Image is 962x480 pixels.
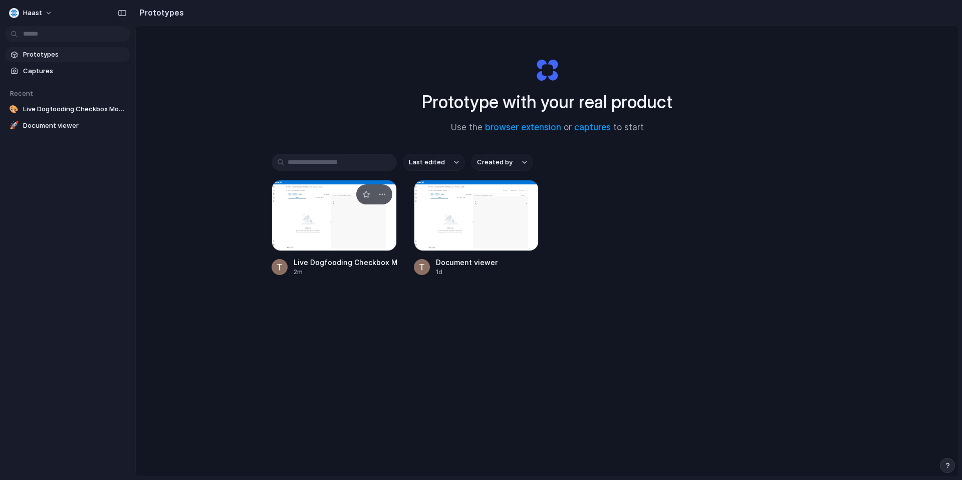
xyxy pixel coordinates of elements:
[5,5,58,21] button: Haast
[5,47,130,62] a: Prototypes
[414,180,539,277] a: Document viewerDocument viewer1d
[23,104,126,114] span: Live Dogfooding Checkbox Modal
[135,7,184,19] h2: Prototypes
[294,268,397,277] div: 2m
[272,180,397,277] a: Live Dogfooding Checkbox ModalLive Dogfooding Checkbox Modal2m
[9,104,19,114] div: 🎨
[23,121,126,131] span: Document viewer
[23,8,42,18] span: Haast
[294,257,397,268] div: Live Dogfooding Checkbox Modal
[409,157,445,167] span: Last edited
[23,50,126,60] span: Prototypes
[436,257,498,268] div: Document viewer
[5,64,130,79] a: Captures
[451,121,644,134] span: Use the or to start
[10,89,33,97] span: Recent
[485,122,561,132] a: browser extension
[9,121,19,131] div: 🚀
[5,102,130,117] a: 🎨Live Dogfooding Checkbox Modal
[477,157,513,167] span: Created by
[5,118,130,133] a: 🚀Document viewer
[436,268,498,277] div: 1d
[422,89,672,115] h1: Prototype with your real product
[403,154,465,171] button: Last edited
[23,66,126,76] span: Captures
[471,154,533,171] button: Created by
[574,122,611,132] a: captures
